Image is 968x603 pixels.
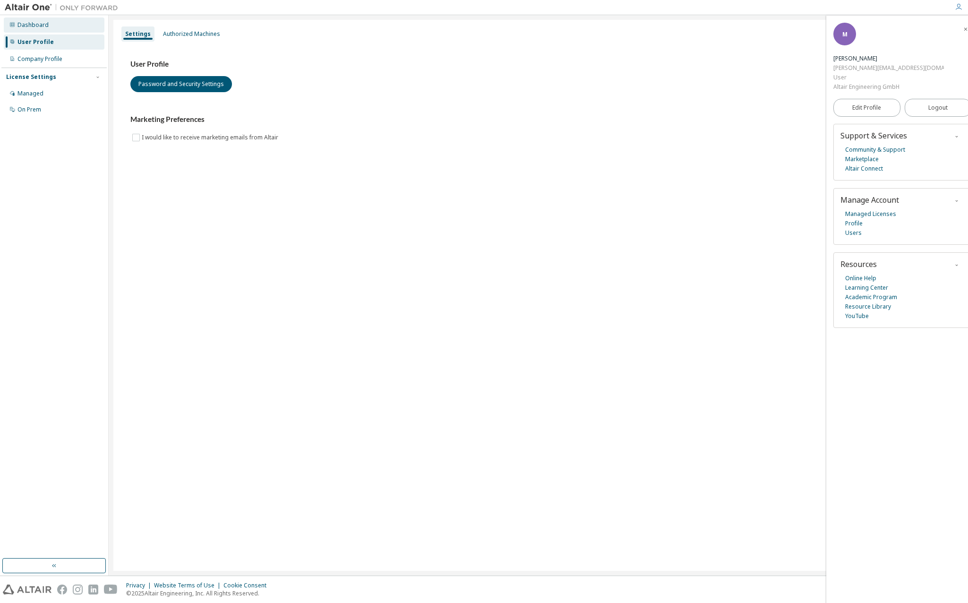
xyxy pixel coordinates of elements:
a: Users [845,228,862,238]
button: Password and Security Settings [130,76,232,92]
img: linkedin.svg [88,585,98,594]
div: License Settings [6,73,56,81]
h3: Marketing Preferences [130,115,946,124]
a: Online Help [845,274,876,283]
span: Resources [840,259,877,269]
div: Altair Engineering GmbH [833,82,944,92]
div: Website Terms of Use [154,582,223,589]
a: YouTube [845,311,869,321]
div: Managed [17,90,43,97]
img: youtube.svg [104,585,118,594]
h3: User Profile [130,60,946,69]
span: Manage Account [840,195,899,205]
a: Community & Support [845,145,905,155]
a: Academic Program [845,293,897,302]
div: On Prem [17,106,41,113]
span: Support & Services [840,130,907,141]
a: Profile [845,219,863,228]
label: I would like to receive marketing emails from Altair [142,132,280,143]
div: Michael Arold [833,54,944,63]
img: instagram.svg [73,585,83,594]
a: Edit Profile [833,99,900,117]
div: Cookie Consent [223,582,272,589]
div: Company Profile [17,55,62,63]
img: altair_logo.svg [3,585,51,594]
div: [PERSON_NAME][EMAIL_ADDRESS][DOMAIN_NAME] [833,63,944,73]
div: Authorized Machines [163,30,220,38]
a: Resource Library [845,302,891,311]
span: Edit Profile [852,104,881,112]
a: Marketplace [845,155,879,164]
div: Settings [125,30,151,38]
p: © 2025 Altair Engineering, Inc. All Rights Reserved. [126,589,272,597]
div: Dashboard [17,21,49,29]
span: M [842,30,848,38]
img: Altair One [5,3,123,12]
div: User Profile [17,38,54,46]
div: User [833,73,944,82]
div: Privacy [126,582,154,589]
a: Altair Connect [845,164,883,173]
a: Managed Licenses [845,209,896,219]
span: Logout [928,103,948,112]
img: facebook.svg [57,585,67,594]
a: Learning Center [845,283,888,293]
